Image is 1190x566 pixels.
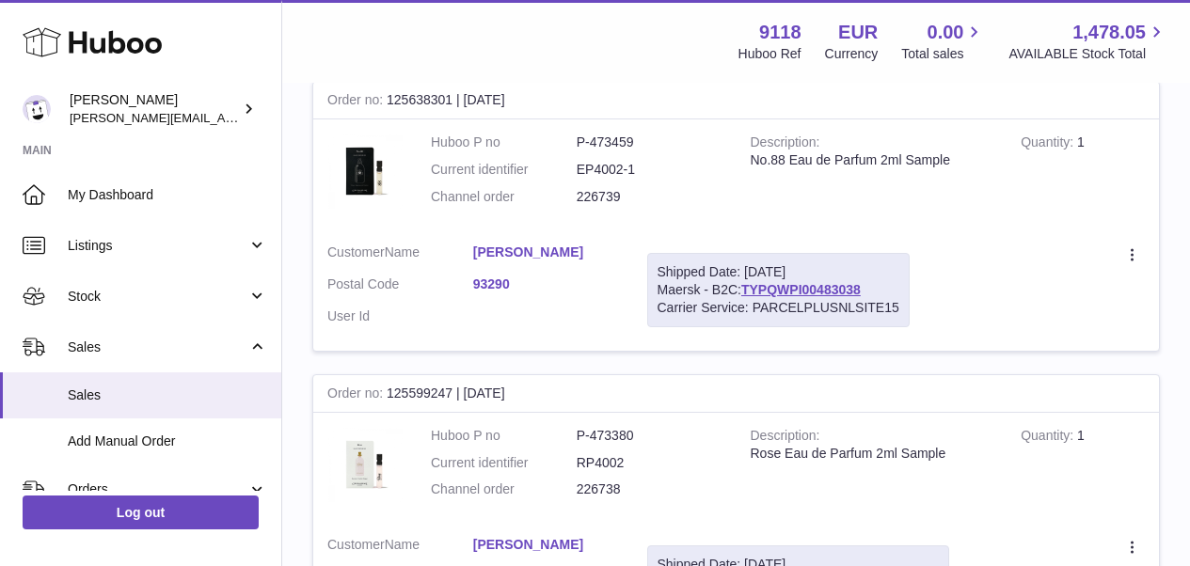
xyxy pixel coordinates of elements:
dd: P-473380 [577,427,722,445]
strong: Quantity [1021,134,1077,154]
dd: EP4002-1 [577,161,722,179]
dt: Channel order [431,188,577,206]
img: No.88-sample-cut-out-scaled.jpg [327,134,403,209]
dt: Name [327,244,473,266]
div: Shipped Date: [DATE] [658,263,899,281]
td: 1 [1007,413,1159,523]
strong: Description [751,134,820,154]
span: 0.00 [928,20,964,45]
strong: Description [751,428,820,448]
strong: EUR [838,20,878,45]
dt: Huboo P no [431,427,577,445]
dt: Channel order [431,480,577,498]
span: Add Manual Order [68,432,267,450]
div: Carrier Service: PARCELPLUSNLSITE15 [658,299,899,317]
dd: P-473459 [577,134,722,151]
strong: Quantity [1021,428,1077,448]
div: Maersk - B2C: [647,253,910,327]
dd: RP4002 [577,454,722,472]
td: 1 [1007,119,1159,229]
span: AVAILABLE Stock Total [1008,45,1167,63]
span: My Dashboard [68,186,267,204]
a: [PERSON_NAME] [473,536,619,554]
div: 125638301 | [DATE] [313,82,1159,119]
dd: 226739 [577,188,722,206]
a: [PERSON_NAME] [473,244,619,261]
div: [PERSON_NAME] [70,91,239,127]
dd: 226738 [577,480,722,498]
a: 0.00 Total sales [901,20,985,63]
span: Customer [327,244,385,259]
div: Huboo Ref [738,45,801,63]
div: Currency [825,45,879,63]
span: Customer [327,537,385,552]
dt: Name [327,536,473,558]
span: Total sales [901,45,985,63]
strong: Order no [327,92,387,112]
div: No.88 Eau de Parfum 2ml Sample [751,151,993,169]
span: Sales [68,386,267,404]
strong: Order no [327,385,387,405]
dt: Huboo P no [431,134,577,151]
span: Sales [68,338,247,356]
a: 1,478.05 AVAILABLE Stock Total [1008,20,1167,63]
strong: 9118 [759,20,801,45]
span: Orders [68,480,247,498]
img: freddie.sawkins@czechandspeake.com [23,95,51,123]
div: 125599247 | [DATE] [313,375,1159,413]
div: Rose Eau de Parfum 2ml Sample [751,445,993,463]
span: Stock [68,288,247,306]
span: Listings [68,237,247,255]
a: Log out [23,495,259,529]
dt: Current identifier [431,161,577,179]
span: 1,478.05 [1072,20,1146,45]
img: Rose-sample-cut-out-scaled.jpg [327,427,403,502]
a: 93290 [473,275,619,293]
span: [PERSON_NAME][EMAIL_ADDRESS][PERSON_NAME][DOMAIN_NAME] [70,110,478,125]
dt: Postal Code [327,275,473,298]
dt: User Id [327,307,473,325]
a: TYPQWPI00483038 [741,282,861,297]
dt: Current identifier [431,454,577,472]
